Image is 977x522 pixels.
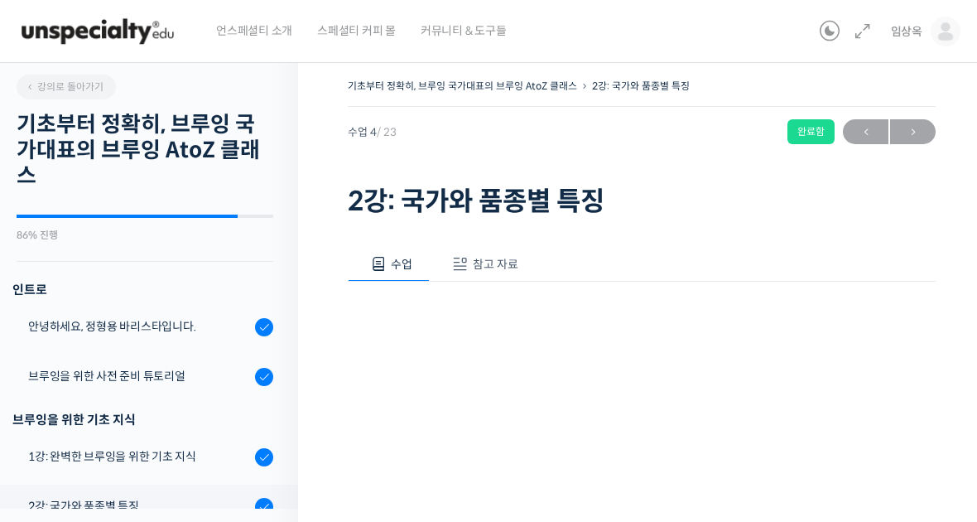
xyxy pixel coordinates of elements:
div: 브루잉을 위한 기초 지식 [12,408,273,431]
span: 참고 자료 [473,257,518,272]
span: → [890,121,936,143]
span: / 23 [377,125,397,139]
h2: 기초부터 정확히, 브루잉 국가대표의 브루잉 AtoZ 클래스 [17,112,273,190]
div: 1강: 완벽한 브루잉을 위한 기초 지식 [28,447,250,466]
a: 다음→ [890,119,936,144]
h1: 2강: 국가와 품종별 특징 [348,186,936,217]
div: 86% 진행 [17,230,273,240]
a: 강의로 돌아가기 [17,75,116,99]
span: 수업 4 [348,127,397,138]
h3: 인트로 [12,278,273,301]
span: 강의로 돌아가기 [25,80,103,93]
a: ←이전 [843,119,888,144]
div: 브루잉을 위한 사전 준비 튜토리얼 [28,367,250,385]
span: ← [843,121,888,143]
a: 기초부터 정확히, 브루잉 국가대표의 브루잉 AtoZ 클래스 [348,80,577,92]
div: 안녕하세요, 정형용 바리스타입니다. [28,317,250,336]
span: 임상옥 [891,24,922,39]
div: 2강: 국가와 품종별 특징 [28,497,250,515]
span: 수업 [391,257,412,272]
a: 2강: 국가와 품종별 특징 [592,80,690,92]
div: 완료함 [787,119,835,144]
